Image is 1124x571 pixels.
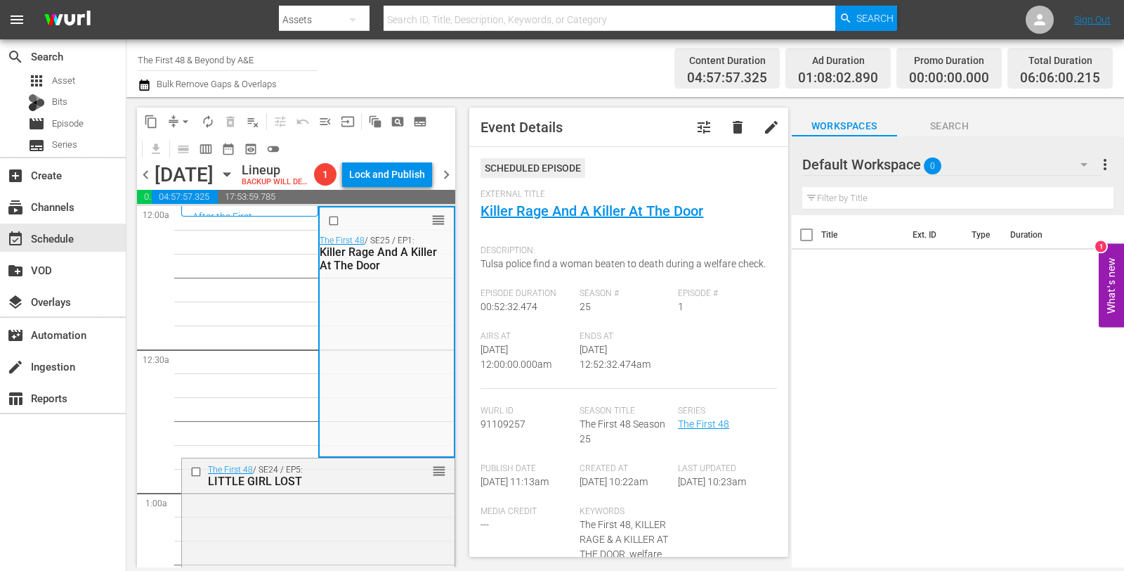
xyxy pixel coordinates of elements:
button: more_vert [1097,148,1113,181]
span: Season # [580,288,671,300]
span: playlist_remove_outlined [246,115,260,129]
button: Search [835,6,897,31]
span: Channels [7,199,24,216]
span: calendar_view_week_outlined [199,142,213,156]
span: Media Credit [481,506,572,518]
span: Reports [7,390,24,407]
span: Bulk Remove Gaps & Overlaps [155,79,277,89]
a: Killer Rage And A Killer At The Door [481,203,703,219]
span: Episode Duration [481,288,572,300]
span: Bits [52,95,67,109]
button: tune [687,110,721,144]
span: menu_open [318,115,332,129]
button: reorder [431,212,445,226]
span: Wurl Id [481,406,572,417]
span: compress [166,115,181,129]
span: arrow_drop_down [178,115,192,129]
div: Killer Rage And A Killer At The Door [320,245,450,272]
span: Airs At [481,331,572,342]
div: Lineup [242,162,308,178]
span: chevron_right [438,166,455,184]
span: Customize Event [695,119,712,136]
button: Open Feedback Widget [1099,244,1124,328]
span: Remove Gaps & Overlaps [162,110,197,133]
span: Event Details [481,119,563,136]
span: --- [481,519,489,530]
span: chevron_left [137,166,155,184]
span: input [341,115,355,129]
a: Sign Out [1074,14,1111,25]
span: Episode [52,117,84,131]
span: 01:08:02.890 [798,70,878,86]
th: Title [821,215,904,255]
span: Ingestion [7,359,24,376]
img: ans4CAIJ8jUAAAAAAAAAAAAAAAAAAAAAAAAgQb4GAAAAAAAAAAAAAAAAAAAAAAAAJMjXAAAAAAAAAAAAAAAAAAAAAAAAgAT5G... [34,4,101,37]
span: Search [856,6,894,31]
div: BACKUP WILL DELIVER: [DATE] 4a (local) [242,178,308,187]
span: 01:08:02.890 [137,190,152,204]
span: [DATE] 10:23am [678,476,746,487]
span: menu [8,11,25,28]
span: Episode [28,115,45,132]
span: [DATE] 10:22am [580,476,648,487]
span: 25 [580,301,591,312]
div: [DATE] [155,163,214,186]
span: The First 48 Season 25 [580,418,665,444]
span: Copy Lineup [140,110,162,133]
span: Series [28,137,45,154]
a: The First 48 [678,418,729,430]
div: Total Duration [1020,51,1100,70]
div: 1 [1095,241,1106,252]
div: Lock and Publish [349,162,425,187]
span: 00:00:00.000 [909,70,989,86]
span: Create Search Block [386,110,409,133]
span: Created At [580,463,671,475]
span: 1 [314,169,336,180]
span: 1 [678,301,684,312]
th: Ext. ID [904,215,963,255]
div: Ad Duration [798,51,878,70]
span: Publish Date [481,463,572,475]
span: delete [729,119,746,136]
span: 0 [924,151,941,181]
span: Schedule [7,231,24,248]
span: edit [763,119,780,136]
span: more_vert [1097,156,1113,173]
span: reorder [431,212,445,228]
span: Day Calendar View [167,135,195,162]
div: Content Duration [687,51,767,70]
span: Last Updated [678,463,769,475]
span: [DATE] 11:13am [481,476,549,487]
a: The First 48 [320,236,365,245]
span: reorder [432,463,446,479]
div: LITTLE GIRL LOST [208,475,387,488]
span: toggle_off [266,142,280,156]
span: 04:57:57.325 [152,190,218,204]
span: External Title [481,189,769,200]
span: Create [7,167,24,184]
span: VOD [7,262,24,279]
div: Default Workspace [802,145,1101,184]
button: reorder [432,463,446,477]
th: Type [963,215,1002,255]
span: auto_awesome_motion_outlined [368,115,382,129]
span: Series [678,406,769,417]
span: Series [52,138,77,152]
span: Workspaces [792,117,897,135]
button: delete [721,110,754,144]
span: Ends At [580,331,671,342]
span: 00:52:32.474 [481,301,537,312]
span: 04:57:57.325 [687,70,767,86]
div: Bits [28,94,45,111]
span: 17:53:59.785 [218,190,455,204]
div: Promo Duration [909,51,989,70]
span: Tulsa police find a woman beaten to death during a welfare check. [481,258,766,269]
button: Lock and Publish [342,162,432,187]
span: Customize Events [264,108,292,135]
span: [DATE] 12:52:32.474am [580,344,651,370]
span: Select an event to delete [219,110,242,133]
div: / SE25 / EP1: [320,236,450,272]
span: [DATE] 12:00:00.000am [481,344,551,370]
span: Asset [28,72,45,89]
button: edit [754,110,788,144]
